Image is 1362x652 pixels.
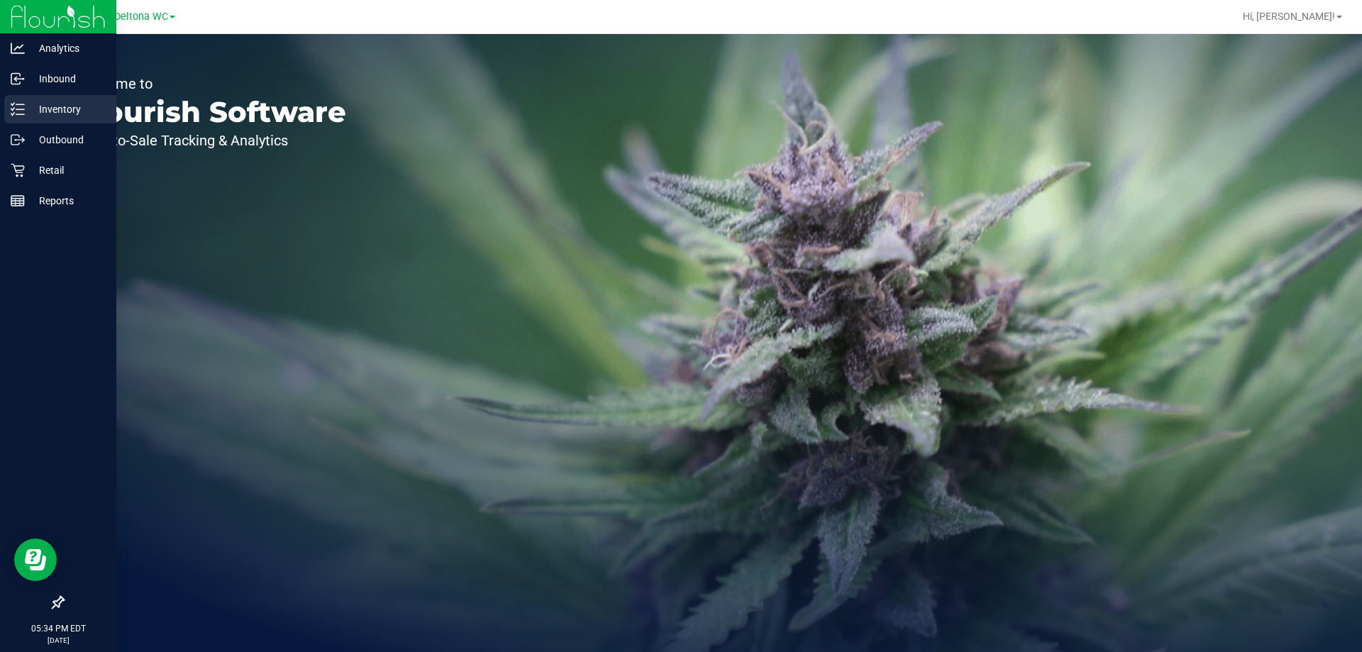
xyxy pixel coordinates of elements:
[25,40,110,57] p: Analytics
[11,72,25,86] inline-svg: Inbound
[77,77,346,91] p: Welcome to
[14,538,57,581] iframe: Resource center
[77,98,346,126] p: Flourish Software
[25,162,110,179] p: Retail
[11,102,25,116] inline-svg: Inventory
[11,41,25,55] inline-svg: Analytics
[25,101,110,118] p: Inventory
[1243,11,1335,22] span: Hi, [PERSON_NAME]!
[25,70,110,87] p: Inbound
[25,192,110,209] p: Reports
[6,635,110,646] p: [DATE]
[25,131,110,148] p: Outbound
[77,133,346,148] p: Seed-to-Sale Tracking & Analytics
[114,11,168,23] span: Deltona WC
[6,622,110,635] p: 05:34 PM EDT
[11,163,25,177] inline-svg: Retail
[11,133,25,147] inline-svg: Outbound
[11,194,25,208] inline-svg: Reports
